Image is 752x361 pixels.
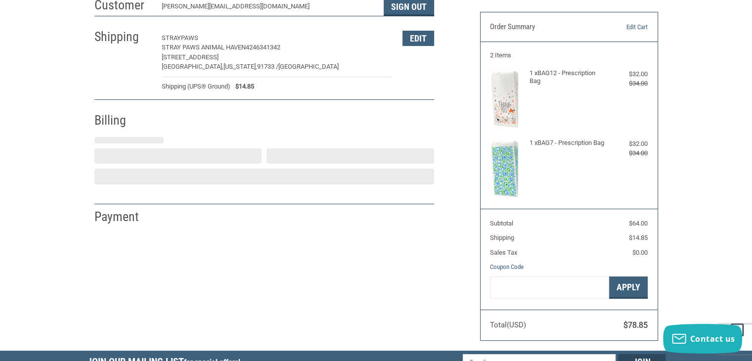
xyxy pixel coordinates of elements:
span: [GEOGRAPHIC_DATA] [278,63,339,70]
span: [STREET_ADDRESS] [162,53,219,61]
button: Contact us [663,324,742,354]
span: Subtotal [490,220,513,227]
div: $34.00 [608,79,648,89]
span: Shipping [490,234,514,241]
input: Gift Certificate or Coupon Code [490,276,609,299]
a: Coupon Code [490,263,524,271]
h4: 1 x BAG12 - Prescription Bag [530,69,606,86]
span: $14.85 [230,82,254,91]
div: $32.00 [608,69,648,79]
h2: Payment [94,209,152,225]
span: STRAY [162,34,181,42]
span: 4246341342 [246,44,280,51]
div: $34.00 [608,148,648,158]
h2: Shipping [94,29,152,45]
span: $0.00 [632,249,648,256]
div: $32.00 [608,139,648,149]
span: $14.85 [629,234,648,241]
button: Edit [402,31,434,46]
h4: 1 x BAG7 - Prescription Bag [530,139,606,147]
span: STRAY PAWS ANIMAL HAVEN [162,44,246,51]
span: 91733 / [257,63,278,70]
span: Sales Tax [490,249,517,256]
span: $64.00 [629,220,648,227]
h3: 2 Items [490,51,648,59]
span: Total (USD) [490,320,526,329]
button: Apply [609,276,648,299]
span: PAWS [181,34,198,42]
h3: Order Summary [490,22,597,32]
span: $78.85 [623,320,648,330]
span: Shipping (UPS® Ground) [162,82,230,91]
h2: Billing [94,112,152,129]
span: Contact us [690,333,735,344]
a: Edit Cart [597,22,648,32]
div: [PERSON_NAME][EMAIL_ADDRESS][DOMAIN_NAME] [162,1,374,16]
span: [GEOGRAPHIC_DATA], [162,63,223,70]
span: [US_STATE], [223,63,257,70]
